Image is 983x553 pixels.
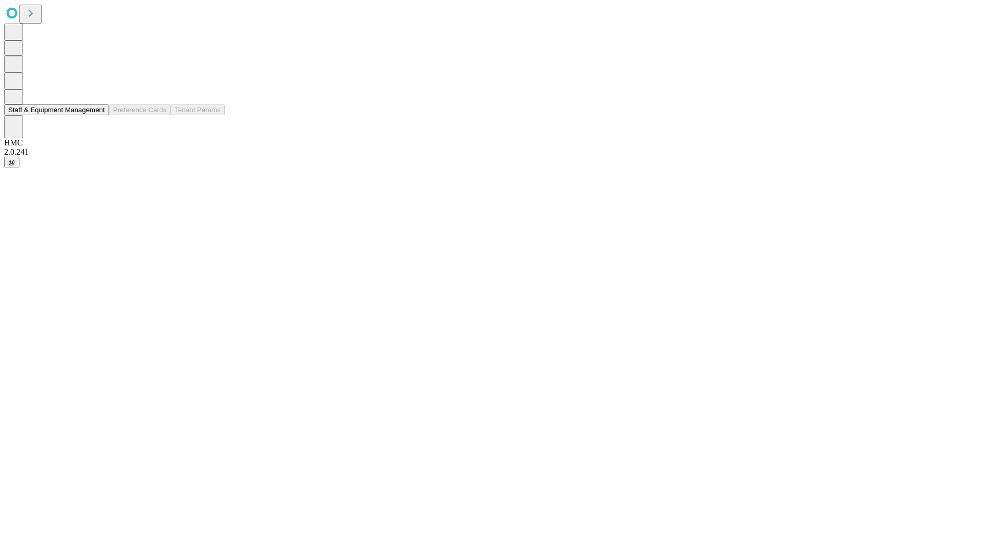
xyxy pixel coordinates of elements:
[8,158,15,166] span: @
[4,147,979,157] div: 2.0.241
[109,104,170,115] button: Preference Cards
[4,104,109,115] button: Staff & Equipment Management
[4,138,979,147] div: HMC
[4,157,19,167] button: @
[170,104,225,115] button: Tenant Params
